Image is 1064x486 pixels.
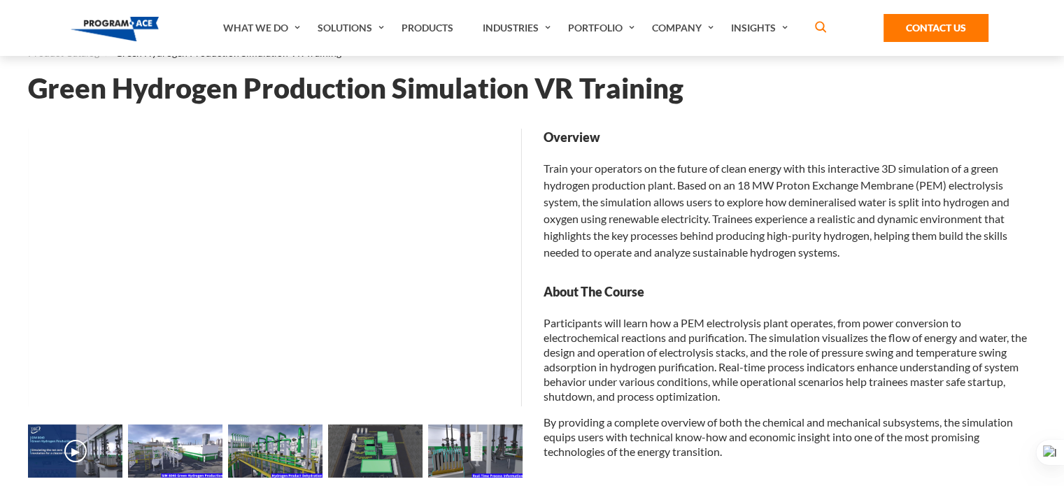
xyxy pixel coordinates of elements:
h1: Green Hydrogen Production Simulation VR Training [28,76,1036,101]
img: Program-Ace [71,17,159,41]
p: By providing a complete overview of both the chemical and mechanical subsystems, the simulation e... [544,415,1037,459]
img: Green Hydrogen Production Simulation VR Training - Preview 3 [328,424,423,478]
img: Green Hydrogen Production Simulation VR Training - Preview 1 [128,424,222,478]
strong: Overview [544,129,1037,146]
p: Participants will learn how a PEM electrolysis plant operates, from power conversion to electroch... [544,315,1037,403]
img: Green Hydrogen Production Simulation VR Training - Video 0 [28,424,122,478]
strong: About The Course [544,283,1037,301]
div: Train your operators on the future of clean energy with this interactive 3D simulation of a green... [544,129,1037,261]
a: Contact Us [884,14,988,42]
img: Green Hydrogen Production Simulation VR Training - Preview 4 [428,424,523,478]
img: Green Hydrogen Production Simulation VR Training - Preview 2 [228,424,322,478]
iframe: Green Hydrogen Production Simulation VR Training - Video 0 [28,129,521,406]
button: ▶ [64,440,87,462]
